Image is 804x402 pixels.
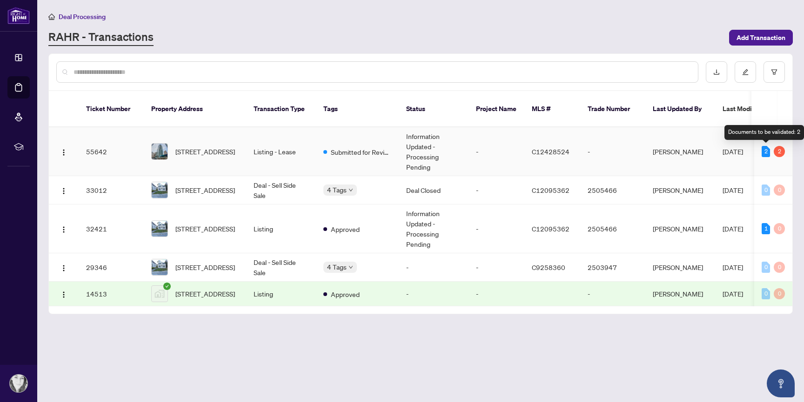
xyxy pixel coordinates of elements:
td: - [469,176,524,204]
button: Logo [56,144,71,159]
td: 29346 [79,253,144,282]
img: Profile Icon [10,375,27,392]
td: 2505466 [580,204,645,253]
span: [DATE] [723,147,743,156]
span: Approved [331,224,360,234]
span: Submitted for Review [331,147,391,157]
button: Logo [56,286,71,301]
td: 2505466 [580,176,645,204]
img: Logo [60,149,67,156]
button: Add Transaction [729,30,793,46]
td: - [580,127,645,176]
div: 0 [762,185,770,196]
button: edit [735,61,756,83]
span: [DATE] [723,290,743,298]
span: Deal Processing [59,13,106,21]
td: Deal Closed [399,176,469,204]
span: [STREET_ADDRESS] [175,146,235,157]
span: Last Modified Date [723,104,779,114]
td: [PERSON_NAME] [645,176,715,204]
td: 2503947 [580,253,645,282]
button: Logo [56,221,71,236]
td: 55642 [79,127,144,176]
td: - [469,253,524,282]
div: 0 [762,262,770,273]
div: 0 [774,288,785,299]
span: 4 Tags [327,262,347,272]
th: MLS # [524,91,580,127]
span: [STREET_ADDRESS] [175,289,235,299]
td: - [469,282,524,306]
span: check-circle [163,283,171,290]
div: 1 [762,223,770,234]
td: [PERSON_NAME] [645,253,715,282]
div: 2 [762,146,770,157]
div: 0 [762,288,770,299]
td: [PERSON_NAME] [645,127,715,176]
th: Trade Number [580,91,645,127]
span: C9258360 [532,263,565,271]
th: Transaction Type [246,91,316,127]
th: Last Updated By [645,91,715,127]
span: filter [771,69,777,75]
img: thumbnail-img [152,259,167,275]
span: [DATE] [723,224,743,233]
td: - [469,204,524,253]
td: Information Updated - Processing Pending [399,127,469,176]
span: [DATE] [723,186,743,194]
th: Status [399,91,469,127]
th: Property Address [144,91,246,127]
span: C12095362 [532,224,569,233]
td: - [469,127,524,176]
td: Listing - Lease [246,127,316,176]
span: Approved [331,289,360,299]
img: thumbnail-img [152,144,167,159]
button: Open asap [767,369,795,397]
span: edit [742,69,749,75]
td: Listing [246,282,316,306]
span: home [48,13,55,20]
td: 33012 [79,176,144,204]
div: 0 [774,185,785,196]
td: 14513 [79,282,144,306]
button: Logo [56,183,71,198]
img: thumbnail-img [152,182,167,198]
span: down [348,188,353,192]
button: Logo [56,260,71,275]
span: [DATE] [723,263,743,271]
img: Logo [60,226,67,233]
td: - [399,253,469,282]
img: Logo [60,291,67,298]
td: Deal - Sell Side Sale [246,176,316,204]
th: Ticket Number [79,91,144,127]
a: RAHR - Transactions [48,29,154,46]
div: 0 [774,262,785,273]
th: Tags [316,91,399,127]
img: Logo [60,264,67,272]
div: Documents to be validated: 2 [724,125,804,140]
td: Information Updated - Processing Pending [399,204,469,253]
td: Deal - Sell Side Sale [246,253,316,282]
td: - [580,282,645,306]
span: 4 Tags [327,185,347,195]
span: [STREET_ADDRESS] [175,224,235,234]
span: Add Transaction [737,30,785,45]
span: [STREET_ADDRESS] [175,262,235,272]
td: Listing [246,204,316,253]
img: logo [7,7,30,24]
th: Last Modified Date [715,91,799,127]
img: thumbnail-img [152,286,167,302]
button: download [706,61,727,83]
div: 0 [774,223,785,234]
span: C12428524 [532,147,569,156]
td: - [399,282,469,306]
span: download [713,69,720,75]
span: [STREET_ADDRESS] [175,185,235,195]
img: Logo [60,187,67,195]
button: filter [764,61,785,83]
td: [PERSON_NAME] [645,282,715,306]
td: [PERSON_NAME] [645,204,715,253]
img: thumbnail-img [152,221,167,237]
span: C12095362 [532,186,569,194]
span: down [348,265,353,270]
